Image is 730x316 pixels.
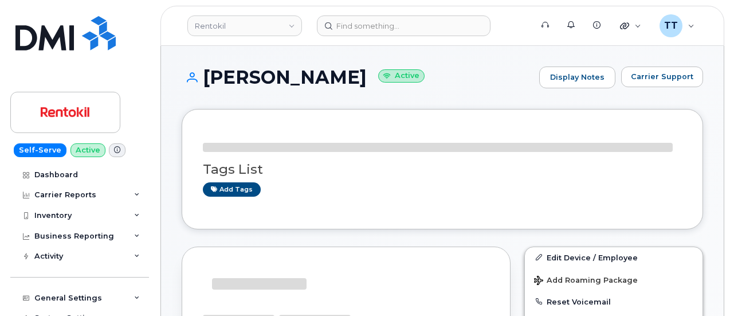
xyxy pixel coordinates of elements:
[525,291,702,312] button: Reset Voicemail
[539,67,615,88] a: Display Notes
[378,69,425,83] small: Active
[631,71,693,82] span: Carrier Support
[534,276,638,287] span: Add Roaming Package
[525,268,702,291] button: Add Roaming Package
[621,67,703,87] button: Carrier Support
[525,247,702,268] a: Edit Device / Employee
[203,182,261,197] a: Add tags
[182,67,533,87] h1: [PERSON_NAME]
[203,162,682,177] h3: Tags List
